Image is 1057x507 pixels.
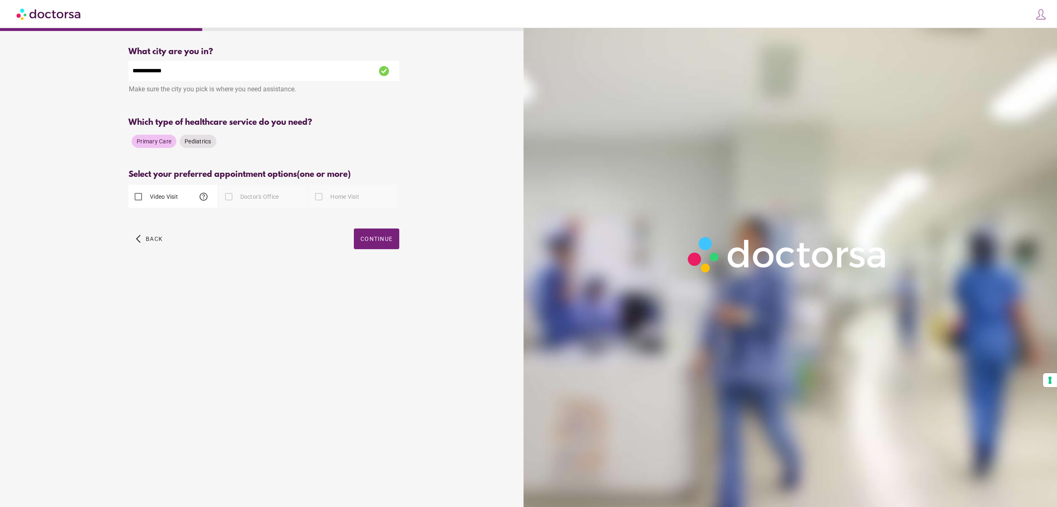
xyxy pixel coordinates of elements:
span: help [199,192,209,202]
span: Pediatrics [185,138,211,145]
span: (one or more) [297,170,351,179]
span: Primary Care [137,138,171,145]
div: Which type of healthcare service do you need? [128,118,399,127]
button: Your consent preferences for tracking technologies [1043,373,1057,387]
div: What city are you in? [128,47,399,57]
button: arrow_back_ios Back [133,229,166,249]
div: Make sure the city you pick is where you need assistance. [128,81,399,99]
span: Back [146,236,163,242]
img: Doctorsa.com [17,5,82,23]
label: Doctor's Office [239,193,279,201]
span: Continue [360,236,393,242]
label: Video Visit [148,193,178,201]
img: Logo-Doctorsa-trans-White-partial-flat.png [682,231,893,278]
div: Select your preferred appointment options [128,170,399,179]
label: Home Visit [329,193,359,201]
button: Continue [354,229,399,249]
img: icons8-customer-100.png [1035,9,1047,20]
